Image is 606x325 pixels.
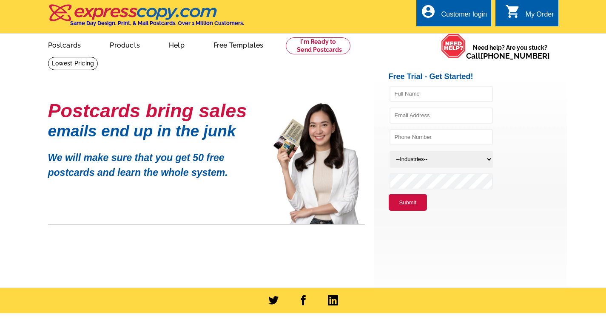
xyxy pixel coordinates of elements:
[441,34,466,58] img: help
[155,34,198,54] a: Help
[389,194,427,211] button: Submit
[70,20,244,26] h4: Same Day Design, Print, & Mail Postcards. Over 1 Million Customers.
[505,9,554,20] a: shopping_cart My Order
[48,103,261,118] h1: Postcards bring sales
[421,4,436,19] i: account_circle
[200,34,277,54] a: Free Templates
[466,43,554,60] span: Need help? Are you stuck?
[441,11,487,23] div: Customer login
[48,144,261,180] p: We will make sure that you get 50 free postcards and learn the whole system.
[390,129,493,145] input: Phone Number
[481,51,550,60] a: [PHONE_NUMBER]
[390,86,493,102] input: Full Name
[421,9,487,20] a: account_circle Customer login
[96,34,154,54] a: Products
[34,34,95,54] a: Postcards
[505,4,521,19] i: shopping_cart
[526,11,554,23] div: My Order
[466,51,550,60] span: Call
[389,72,567,82] h2: Free Trial - Get Started!
[48,127,261,136] h1: emails end up in the junk
[390,107,493,124] input: Email Address
[48,10,244,26] a: Same Day Design, Print, & Mail Postcards. Over 1 Million Customers.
